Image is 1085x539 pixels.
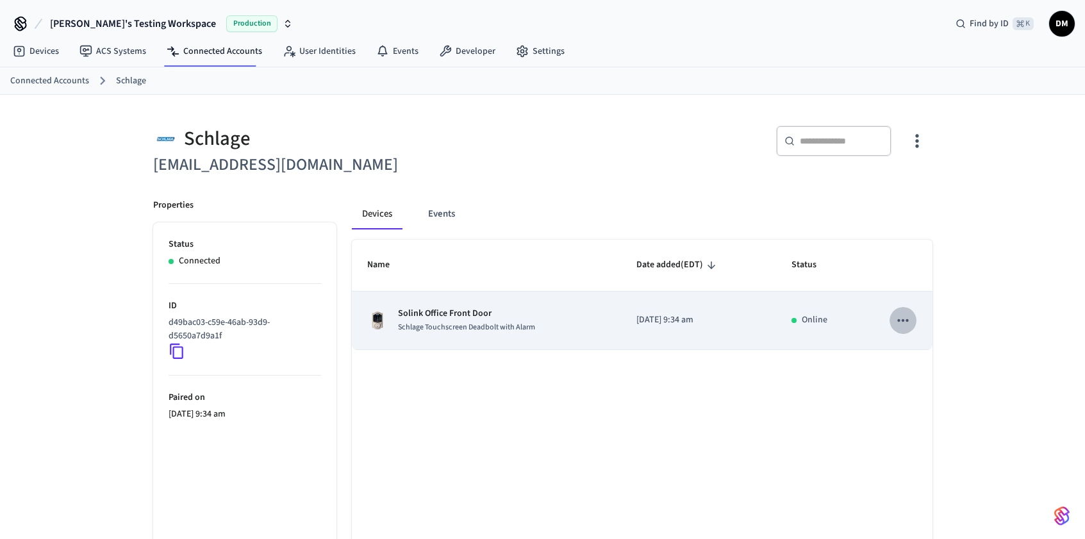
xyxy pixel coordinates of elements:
img: Schlage Logo, Square [153,126,179,152]
p: Status [169,238,321,251]
a: Connected Accounts [156,40,272,63]
p: Online [802,313,827,327]
p: Solink Office Front Door [398,307,535,320]
a: Events [366,40,429,63]
div: Schlage [153,126,535,152]
a: Devices [3,40,69,63]
p: ID [169,299,321,313]
span: Name [367,255,406,275]
p: Paired on [169,391,321,404]
span: ⌘ K [1013,17,1034,30]
span: Date added(EDT) [636,255,720,275]
button: Events [418,199,465,229]
span: [PERSON_NAME]'s Testing Workspace [50,16,216,31]
a: Connected Accounts [10,74,89,88]
span: Find by ID [970,17,1009,30]
table: sticky table [352,240,932,350]
a: Settings [506,40,575,63]
a: Schlage [116,74,146,88]
a: Developer [429,40,506,63]
div: Find by ID⌘ K [945,12,1044,35]
p: Properties [153,199,194,212]
span: Production [226,15,277,32]
h6: [EMAIL_ADDRESS][DOMAIN_NAME] [153,152,535,178]
p: d49bac03-c59e-46ab-93d9-d5650a7d9a1f [169,316,316,343]
span: Schlage Touchscreen Deadbolt with Alarm [398,322,535,333]
a: ACS Systems [69,40,156,63]
span: Status [791,255,833,275]
p: Connected [179,254,220,268]
button: Devices [352,199,402,229]
p: [DATE] 9:34 am [636,313,761,327]
img: Schlage Sense Smart Deadbolt with Camelot Trim, Front [367,310,388,331]
p: [DATE] 9:34 am [169,408,321,421]
img: SeamLogoGradient.69752ec5.svg [1054,506,1070,526]
span: DM [1050,12,1073,35]
button: DM [1049,11,1075,37]
div: connected account tabs [352,199,932,229]
a: User Identities [272,40,366,63]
